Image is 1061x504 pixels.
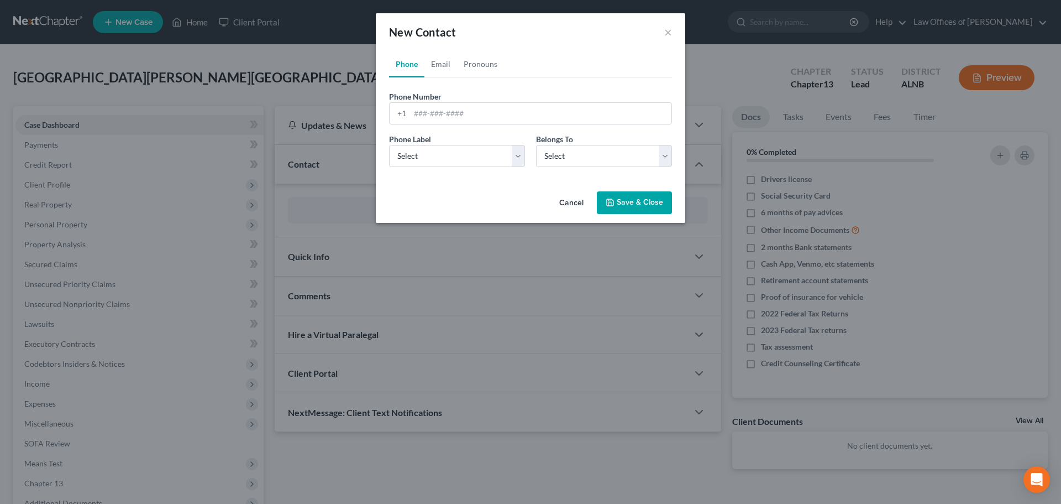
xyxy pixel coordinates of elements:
[664,25,672,39] button: ×
[457,51,504,77] a: Pronouns
[550,193,592,215] button: Cancel
[424,51,457,77] a: Email
[536,134,573,144] span: Belongs To
[410,103,671,124] input: ###-###-####
[389,134,431,144] span: Phone Label
[389,25,456,39] span: New Contact
[389,92,442,101] span: Phone Number
[597,191,672,215] button: Save & Close
[389,51,424,77] a: Phone
[390,103,410,124] div: +1
[1023,466,1050,493] div: Open Intercom Messenger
